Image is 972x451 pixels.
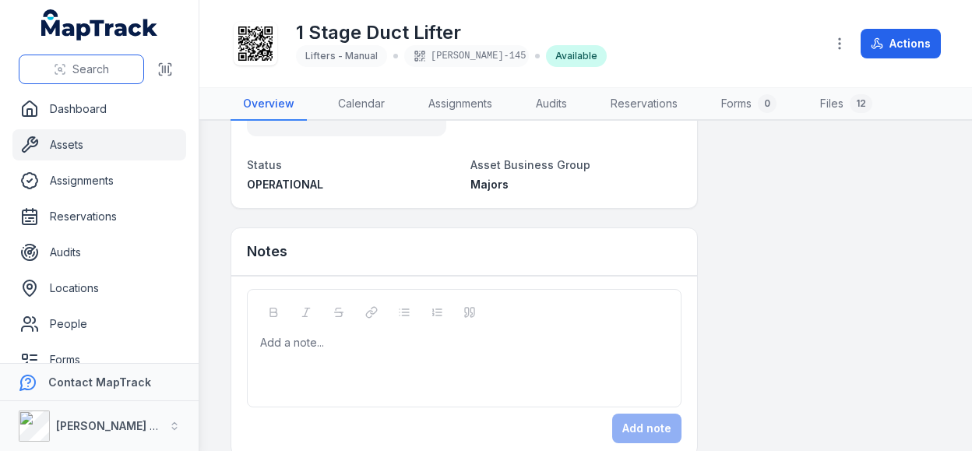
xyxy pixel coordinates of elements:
[850,94,872,113] div: 12
[523,88,579,121] a: Audits
[12,129,186,160] a: Assets
[470,178,509,191] span: Majors
[56,419,164,432] strong: [PERSON_NAME] Air
[247,158,282,171] span: Status
[12,93,186,125] a: Dashboard
[19,55,144,84] button: Search
[72,62,109,77] span: Search
[12,344,186,375] a: Forms
[12,165,186,196] a: Assignments
[598,88,690,121] a: Reservations
[305,50,378,62] span: Lifters - Manual
[41,9,158,41] a: MapTrack
[296,20,607,45] h1: 1 Stage Duct Lifter
[808,88,885,121] a: Files12
[326,88,397,121] a: Calendar
[546,45,607,67] div: Available
[48,375,151,389] strong: Contact MapTrack
[12,308,186,340] a: People
[247,178,323,191] span: OPERATIONAL
[470,158,590,171] span: Asset Business Group
[231,88,307,121] a: Overview
[416,88,505,121] a: Assignments
[12,237,186,268] a: Audits
[12,201,186,232] a: Reservations
[709,88,789,121] a: Forms0
[404,45,529,67] div: [PERSON_NAME]-145
[758,94,777,113] div: 0
[247,241,287,262] h3: Notes
[12,273,186,304] a: Locations
[861,29,941,58] button: Actions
